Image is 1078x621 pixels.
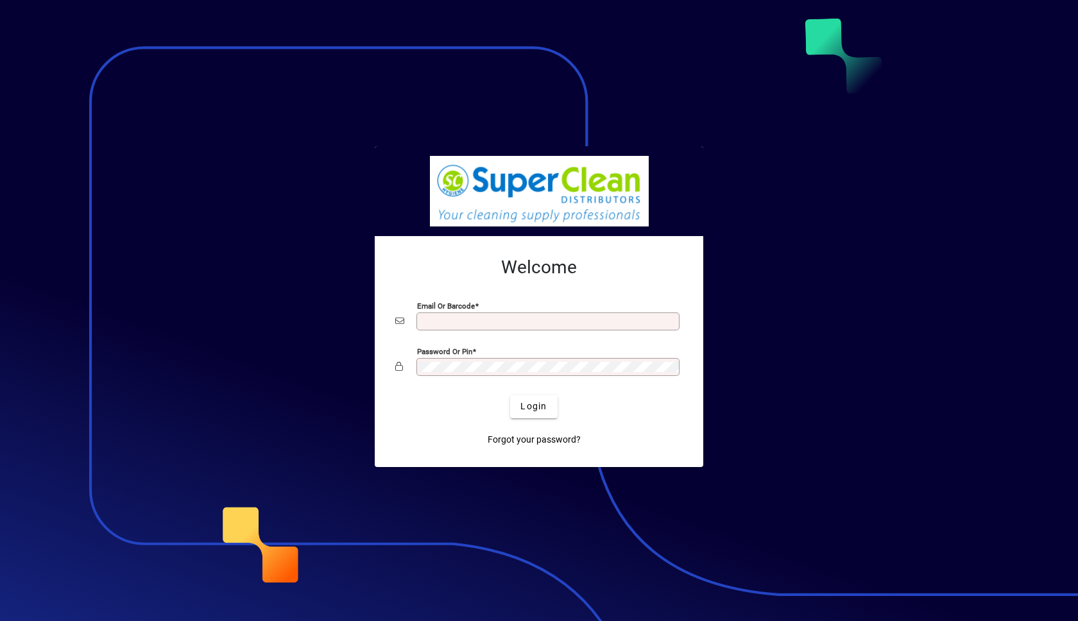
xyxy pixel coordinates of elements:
[417,301,475,310] mat-label: Email or Barcode
[417,346,472,355] mat-label: Password or Pin
[520,400,547,413] span: Login
[510,395,557,418] button: Login
[395,257,683,278] h2: Welcome
[488,433,581,447] span: Forgot your password?
[483,429,586,452] a: Forgot your password?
